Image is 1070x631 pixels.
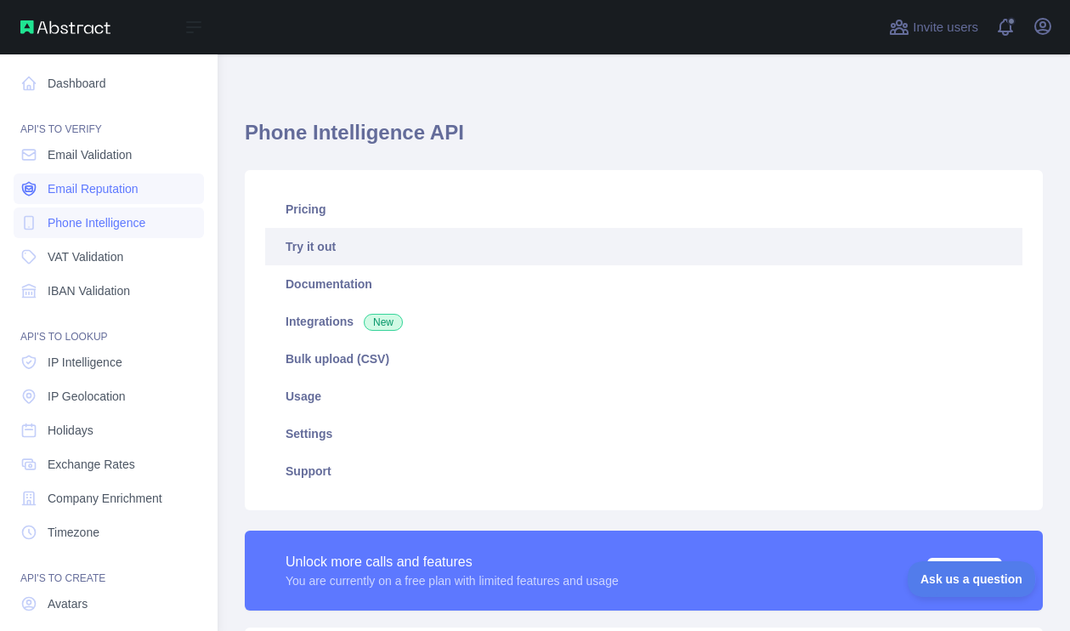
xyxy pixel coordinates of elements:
span: Invite users [913,18,978,37]
a: Support [265,452,1022,490]
a: Email Reputation [14,173,204,204]
a: IP Geolocation [14,381,204,412]
span: Company Enrichment [48,490,162,507]
div: API'S TO LOOKUP [14,310,204,344]
div: Unlock more calls and features [286,552,619,572]
h1: Phone Intelligence API [245,119,1043,160]
a: Try it out [265,228,1022,265]
span: Phone Intelligence [48,214,145,231]
span: VAT Validation [48,248,123,265]
span: Timezone [48,524,99,541]
iframe: Toggle Customer Support [908,561,1036,597]
span: Exchange Rates [48,456,135,473]
a: VAT Validation [14,242,204,272]
a: Integrations New [265,303,1022,340]
a: Settings [265,415,1022,452]
a: Avatars [14,588,204,619]
a: Holidays [14,415,204,446]
a: Usage [265,378,1022,415]
a: IBAN Validation [14,276,204,306]
button: Invite users [886,14,982,41]
a: Documentation [265,265,1022,303]
span: IBAN Validation [48,282,130,299]
a: Timezone [14,517,204,548]
span: Avatars [48,595,88,612]
button: Upgrade [927,558,1002,590]
a: Email Validation [14,139,204,170]
a: IP Intelligence [14,347,204,378]
span: Holidays [48,422,93,439]
div: API'S TO VERIFY [14,102,204,136]
a: Phone Intelligence [14,207,204,238]
span: Email Validation [48,146,132,163]
img: Abstract API [20,20,110,34]
span: New [364,314,403,331]
a: Dashboard [14,68,204,99]
div: API'S TO CREATE [14,551,204,585]
a: Company Enrichment [14,483,204,514]
div: You are currently on a free plan with limited features and usage [286,572,619,589]
span: IP Intelligence [48,354,122,371]
span: Email Reputation [48,180,139,197]
a: Exchange Rates [14,449,204,480]
span: IP Geolocation [48,388,126,405]
a: Pricing [265,190,1022,228]
a: Bulk upload (CSV) [265,340,1022,378]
